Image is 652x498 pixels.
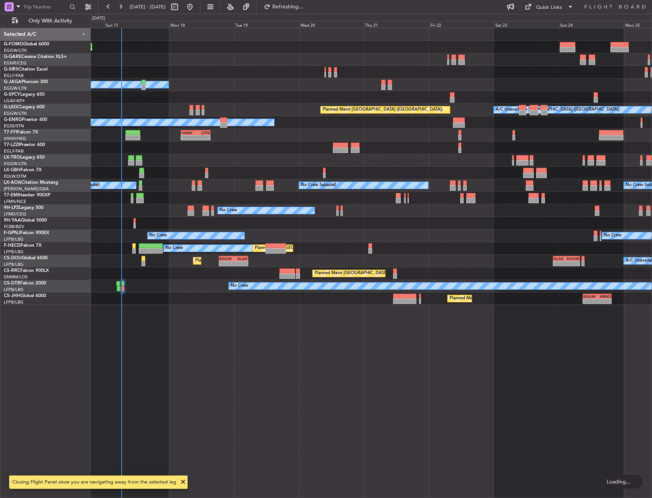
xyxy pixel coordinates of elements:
[597,294,611,299] div: KRNO
[4,281,46,286] a: CS-DTRFalcon 2000
[4,42,49,47] a: G-FOMOGlobal 6000
[181,135,196,140] div: -
[4,111,27,116] a: EGGW/LTN
[92,15,105,22] div: [DATE]
[4,193,19,198] span: T7-EMI
[255,243,375,254] div: Planned Maint [GEOGRAPHIC_DATA] ([GEOGRAPHIC_DATA])
[4,155,45,160] a: LX-TROLegacy 650
[4,206,43,210] a: 9H-LPZLegacy 500
[4,199,26,204] a: LFMN/NCE
[233,261,247,266] div: -
[165,243,183,254] div: No Crew
[20,18,80,24] span: Only With Activity
[4,48,27,53] a: EGGW/LTN
[130,3,165,10] span: [DATE] - [DATE]
[4,287,24,292] a: LFPB/LBG
[4,268,20,273] span: CS-RRC
[450,293,570,304] div: Planned Maint [GEOGRAPHIC_DATA] ([GEOGRAPHIC_DATA])
[567,261,579,266] div: -
[12,479,176,486] div: Closing Flight Panel since you are navigating away from the selected leg
[496,104,620,116] div: A/C Unavailable [GEOGRAPHIC_DATA] ([GEOGRAPHIC_DATA])
[4,80,21,84] span: G-JAGA
[4,73,24,79] a: EGLF/FAB
[554,256,566,261] div: KLAX
[4,155,20,160] span: LX-TRO
[4,249,24,255] a: LFPB/LBG
[233,256,247,261] div: KLAX
[4,218,47,223] a: 9H-YAAGlobal 5000
[272,4,304,10] span: Refreshing...
[4,262,24,267] a: LFPB/LBG
[196,135,210,140] div: -
[595,475,642,488] div: Loading...
[23,1,67,13] input: Trip Number
[4,85,27,91] a: EGGW/LTN
[234,21,299,28] div: Tue 19
[4,243,42,248] a: F-HECDFalcon 7X
[4,224,24,230] a: FCBB/BZV
[4,161,27,167] a: EGGW/LTN
[323,104,443,116] div: Planned Maint [GEOGRAPHIC_DATA] ([GEOGRAPHIC_DATA])
[4,256,48,260] a: CS-DOUGlobal 6500
[364,21,429,28] div: Thu 21
[567,256,579,261] div: EGGW
[4,136,26,141] a: VHHH/HKG
[4,143,45,147] a: T7-LZZIPraetor 600
[299,21,364,28] div: Wed 20
[220,261,234,266] div: -
[231,280,248,292] div: No Crew
[301,180,336,191] div: No Crew Sabadell
[4,173,26,179] a: EDLW/DTM
[4,98,24,104] a: LGAV/ATH
[4,67,48,72] a: G-SIRSCitation Excel
[4,294,20,298] span: CS-JHH
[4,186,49,192] a: [PERSON_NAME]/QSA
[4,55,67,59] a: G-GARECessna Citation XLS+
[4,168,21,172] span: LX-GBH
[4,123,24,129] a: EGSS/STN
[4,92,45,97] a: G-SPCYLegacy 650
[4,231,20,235] span: F-GPNJ
[4,42,23,47] span: G-FOMO
[4,80,48,84] a: G-JAGAPhenom 300
[4,168,42,172] a: LX-GBHFalcon 7X
[260,1,306,13] button: Refreshing...
[4,117,22,122] span: G-ENRG
[4,180,58,185] a: LX-AOACitation Mustang
[597,299,611,304] div: -
[494,21,559,28] div: Sat 23
[8,15,83,27] button: Only With Activity
[104,21,169,28] div: Sun 17
[4,105,20,109] span: G-LEGC
[4,60,27,66] a: EGNR/CEG
[521,1,577,13] button: Quick Links
[195,255,315,267] div: Planned Maint [GEOGRAPHIC_DATA] ([GEOGRAPHIC_DATA])
[536,4,562,11] div: Quick Links
[604,230,621,241] div: No Crew
[4,206,19,210] span: 9H-LPZ
[169,21,234,28] div: Mon 18
[4,148,24,154] a: EGLF/FAB
[4,281,20,286] span: CS-DTR
[583,294,597,299] div: EGGW
[4,236,24,242] a: LFPB/LBG
[181,130,196,135] div: VHHH
[149,230,167,241] div: No Crew
[4,67,18,72] span: G-SIRS
[4,117,47,122] a: G-ENRGPraetor 600
[220,205,237,216] div: No Crew
[4,218,21,223] span: 9H-YAA
[4,105,45,109] a: G-LEGCLegacy 600
[4,256,22,260] span: CS-DOU
[554,261,566,266] div: -
[4,130,17,135] span: T7-FFI
[4,130,38,135] a: T7-FFIFalcon 7X
[4,180,21,185] span: LX-AOA
[4,294,46,298] a: CS-JHHGlobal 6000
[315,268,435,279] div: Planned Maint [GEOGRAPHIC_DATA] ([GEOGRAPHIC_DATA])
[4,231,49,235] a: F-GPNJFalcon 900EX
[220,256,234,261] div: EGGW
[4,193,50,198] a: T7-EMIHawker 900XP
[4,299,24,305] a: LFPB/LBG
[583,299,597,304] div: -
